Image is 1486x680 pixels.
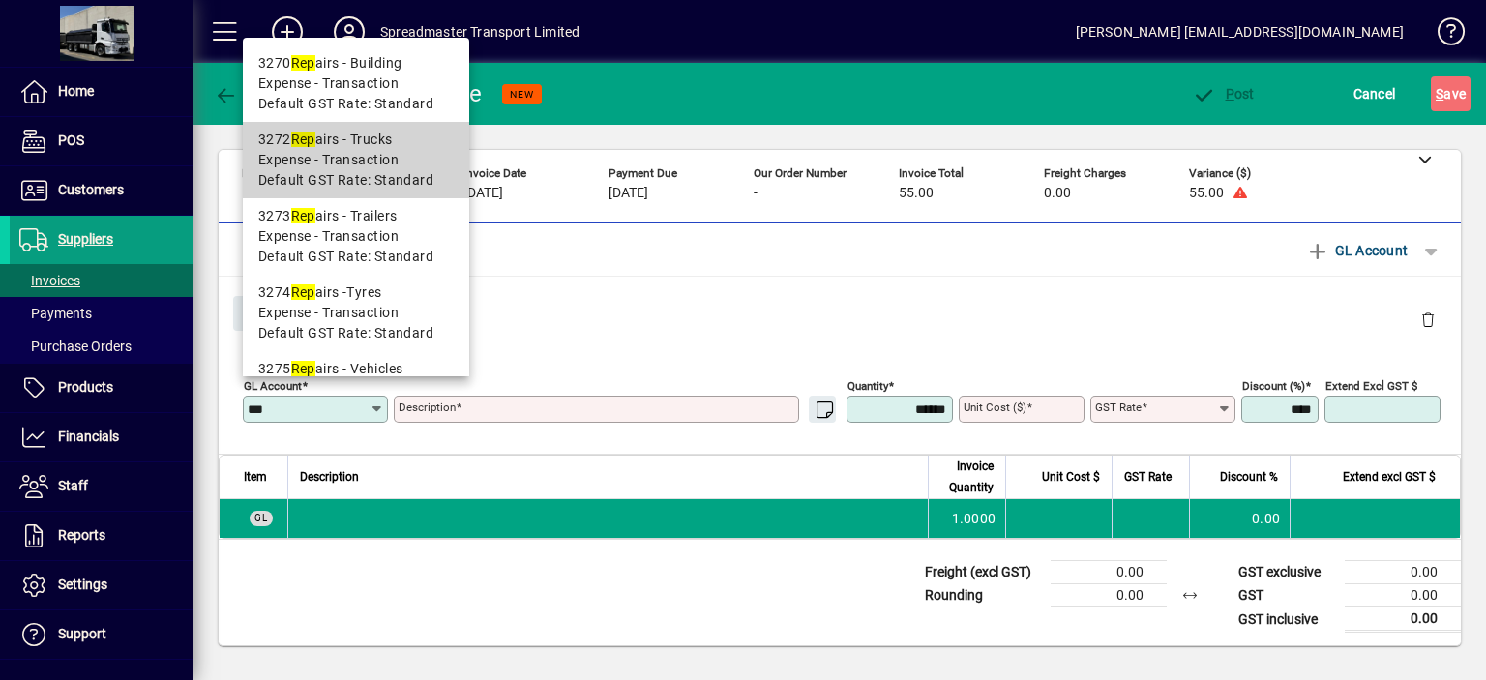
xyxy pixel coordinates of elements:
span: Support [58,626,106,641]
div: 3274 airs -Tyres [258,282,454,303]
td: 1.0000 [928,499,1005,538]
span: [DATE] [609,186,648,201]
button: Cancel [1349,76,1401,111]
mat-label: Unit Cost ($) [964,400,1026,414]
div: [PERSON_NAME] [EMAIL_ADDRESS][DOMAIN_NAME] [1076,16,1404,47]
span: S [1436,86,1443,102]
button: Save [1431,76,1471,111]
span: Default GST Rate: Standard [258,170,433,191]
span: Discount % [1220,466,1278,488]
span: Invoice Quantity [940,456,994,498]
span: Purchase Orders [19,339,132,354]
td: GST [1229,584,1345,607]
em: Rep [291,284,315,300]
td: 0.00 [1345,607,1461,632]
mat-label: Extend excl GST $ [1325,379,1417,393]
span: GST Rate [1124,466,1172,488]
a: Support [10,610,193,659]
span: 0.00 [1044,186,1071,201]
mat-label: Discount (%) [1242,379,1305,393]
a: POS [10,117,193,165]
td: 0.00 [1051,561,1167,584]
span: GL [254,513,268,523]
span: Customers [58,182,124,197]
span: Close [241,298,291,330]
button: Add [256,15,318,49]
div: 3275 airs - Vehicles [258,359,454,379]
a: Financials [10,413,193,461]
a: Staff [10,462,193,511]
a: Reports [10,512,193,560]
mat-option: 3272 Repairs - Trucks [243,122,469,198]
div: Gl Account [219,277,1461,347]
span: Cancel [1353,78,1396,109]
span: Settings [58,577,107,592]
span: Description [300,466,359,488]
span: Products [58,379,113,395]
app-page-header-button: Back [193,76,300,111]
span: Suppliers [58,231,113,247]
a: Knowledge Base [1423,4,1462,67]
em: Rep [291,55,315,71]
span: Default GST Rate: Standard [258,323,433,343]
span: Reports [58,527,105,543]
mat-option: 3274 Repairs -Tyres [243,275,469,351]
em: Rep [291,208,315,223]
mat-label: GST rate [1095,400,1142,414]
span: Expense - Transaction [258,303,399,323]
span: Back [214,86,279,102]
td: 0.00 [1051,584,1167,607]
div: 3270 airs - Building [258,53,454,74]
span: Default GST Rate: Standard [258,94,433,114]
mat-label: Description [399,400,456,414]
app-page-header-button: Delete [1405,310,1451,328]
span: - [754,186,758,201]
span: Staff [58,478,88,493]
span: Expense - Transaction [258,150,399,170]
td: 0.00 [1345,561,1461,584]
td: Rounding [915,584,1051,607]
a: Settings [10,561,193,609]
span: ave [1436,78,1466,109]
span: Default GST Rate: Standard [258,247,433,267]
span: 55.00 [899,186,934,201]
span: [DATE] [463,186,503,201]
a: Products [10,364,193,412]
mat-option: 3275 Repairs - Vehicles [243,351,469,428]
span: P [1226,86,1234,102]
span: Home [58,83,94,99]
span: Extend excl GST $ [1343,466,1436,488]
span: Unit Cost $ [1042,466,1100,488]
div: 3273 airs - Trailers [258,206,454,226]
td: 0.00 [1345,584,1461,607]
span: Payments [19,306,92,321]
a: Purchase Orders [10,330,193,363]
mat-label: Quantity [847,379,888,393]
span: Invoices [19,273,80,288]
button: Back [209,76,283,111]
a: Customers [10,166,193,215]
div: Spreadmaster Transport Limited [380,16,580,47]
app-page-header-button: Close [228,304,304,321]
span: Expense - Transaction [258,226,399,247]
button: Profile [318,15,380,49]
mat-label: GL Account [244,379,302,393]
span: Item [244,466,267,488]
em: Rep [291,132,315,147]
span: Expense - Transaction [258,74,399,94]
mat-option: 3273 Repairs - Trailers [243,198,469,275]
em: Rep [291,361,315,376]
button: Post [1187,76,1260,111]
div: 3272 airs - Trucks [258,130,454,150]
span: NEW [510,88,534,101]
a: Invoices [10,264,193,297]
span: POS [58,133,84,148]
a: Home [10,68,193,116]
a: Payments [10,297,193,330]
mat-option: 3270 Repairs - Building [243,45,469,122]
span: Financials [58,429,119,444]
td: GST exclusive [1229,561,1345,584]
td: 0.00 [1189,499,1290,538]
button: Close [233,296,299,331]
span: ost [1192,86,1255,102]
